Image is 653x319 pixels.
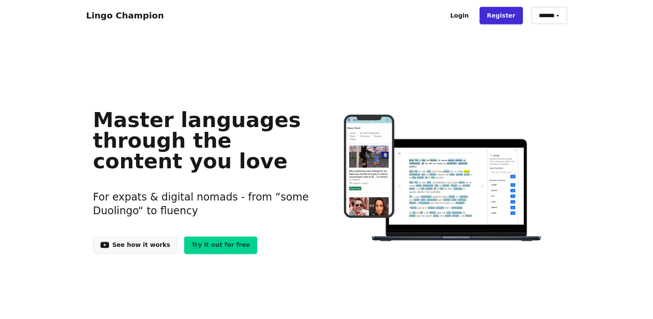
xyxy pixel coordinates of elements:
a: Register [480,7,523,24]
h1: Master languages through the content you love [93,109,313,171]
img: Learn languages online [327,115,560,243]
h3: For expats & digital nomads - from “some Duolingo“ to fluency [93,180,313,228]
a: Try it out for free [184,237,257,254]
a: Login [443,7,476,24]
a: See how it works [93,237,178,254]
a: Lingo Champion [86,10,164,21]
